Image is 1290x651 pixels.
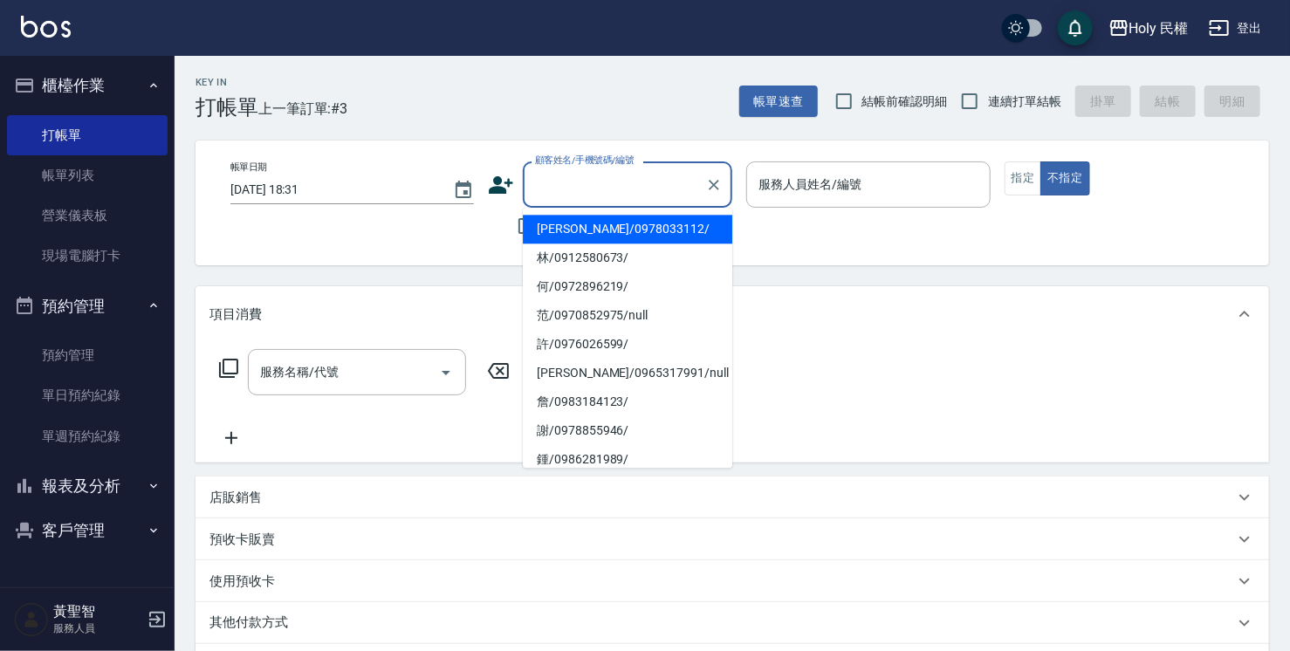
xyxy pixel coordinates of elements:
a: 帳單列表 [7,155,168,195]
div: 使用預收卡 [196,560,1269,602]
img: Person [14,602,49,637]
h2: Key In [196,77,258,88]
input: YYYY/MM/DD hh:mm [230,175,436,204]
button: 櫃檯作業 [7,63,168,108]
li: 謝/0978855946/ [523,416,732,445]
button: 帳單速查 [739,86,818,118]
div: 其他付款方式 [196,602,1269,644]
li: 鍾/0986281989/ [523,445,732,474]
a: 單週預約紀錄 [7,416,168,456]
li: [PERSON_NAME]/0978033112/ [523,215,732,243]
a: 預約管理 [7,335,168,375]
li: 林/0912580673/ [523,243,732,272]
p: 使用預收卡 [209,572,275,591]
p: 預收卡販賣 [209,531,275,549]
button: 不指定 [1040,161,1089,195]
p: 服務人員 [53,620,142,636]
button: 客戶管理 [7,508,168,553]
button: 登出 [1202,12,1269,45]
h5: 黃聖智 [53,603,142,620]
div: 項目消費 [196,286,1269,342]
a: 單日預約紀錄 [7,375,168,415]
p: 店販銷售 [209,489,262,507]
div: 店販銷售 [196,476,1269,518]
a: 營業儀表板 [7,195,168,236]
a: 現場電腦打卡 [7,236,168,276]
button: Open [432,359,460,387]
span: 結帳前確認明細 [862,93,948,111]
li: 何/0972896219/ [523,272,732,301]
li: 范/0970852975/null [523,301,732,330]
label: 顧客姓名/手機號碼/編號 [535,154,635,167]
li: 詹/0983184123/ [523,387,732,416]
span: 上一筆訂單:#3 [258,98,348,120]
h3: 打帳單 [196,95,258,120]
label: 帳單日期 [230,161,267,174]
div: Holy 民權 [1129,17,1189,39]
div: 預收卡販賣 [196,518,1269,560]
button: Holy 民權 [1101,10,1196,46]
button: 報表及分析 [7,463,168,509]
p: 其他付款方式 [209,613,297,633]
img: Logo [21,16,71,38]
button: 預約管理 [7,284,168,329]
a: 打帳單 [7,115,168,155]
button: 指定 [1005,161,1042,195]
span: 連續打單結帳 [988,93,1061,111]
li: 許/0976026599/ [523,330,732,359]
button: Clear [702,173,726,197]
button: Choose date, selected date is 2025-08-25 [443,169,484,211]
button: save [1058,10,1093,45]
p: 項目消費 [209,305,262,324]
li: [PERSON_NAME]/0965317991/null [523,359,732,387]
